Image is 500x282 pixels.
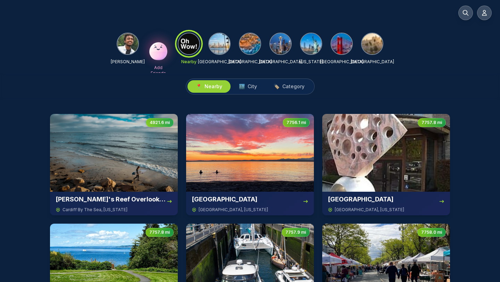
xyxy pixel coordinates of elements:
[322,114,450,192] img: National Nordic Museum
[270,33,291,54] img: Seattle
[149,230,170,235] span: 7757.8 mi
[282,83,305,90] span: Category
[117,33,138,54] img: NIKHIL AGARWAL
[335,207,404,213] span: [GEOGRAPHIC_DATA] , [US_STATE]
[181,59,197,65] p: Nearby
[320,59,364,65] p: [GEOGRAPHIC_DATA]
[150,120,170,125] span: 4921.6 mi
[331,33,352,54] img: San Francisco
[199,207,268,213] span: [GEOGRAPHIC_DATA] , [US_STATE]
[186,114,314,192] img: Golden Gardens Park
[147,39,169,61] img: Add Friends
[248,83,257,90] span: City
[231,80,265,93] button: 🏙️City
[192,194,257,204] h3: [GEOGRAPHIC_DATA]
[196,83,202,90] span: 📍
[62,207,127,213] span: Cardiff By The Sea , [US_STATE]
[286,120,306,125] span: 7756.1 mi
[111,59,145,65] p: [PERSON_NAME]
[328,194,393,204] h3: [GEOGRAPHIC_DATA]
[259,59,302,65] p: [GEOGRAPHIC_DATA]
[228,59,272,65] p: [GEOGRAPHIC_DATA]
[422,120,442,125] span: 7757.8 mi
[301,33,322,54] img: New York
[147,65,169,76] p: Add Friends
[198,59,241,65] p: [GEOGRAPHIC_DATA]
[299,59,323,65] p: [US_STATE]
[285,230,306,235] span: 7757.9 mi
[351,59,394,65] p: [GEOGRAPHIC_DATA]
[205,83,222,90] span: Nearby
[421,230,442,235] span: 7758.0 mi
[265,80,313,93] button: 🏷️Category
[209,33,230,54] img: San Diego
[239,83,245,90] span: 🏙️
[187,80,231,93] button: 📍Nearby
[50,114,178,192] img: Swami's Reef Overlook (Cardiff-side access)
[274,83,280,90] span: 🏷️
[240,33,260,54] img: Orange County
[56,194,167,204] h3: [PERSON_NAME]'s Reef Overlook ([GEOGRAPHIC_DATA]-side access)
[362,33,383,54] img: Los Angeles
